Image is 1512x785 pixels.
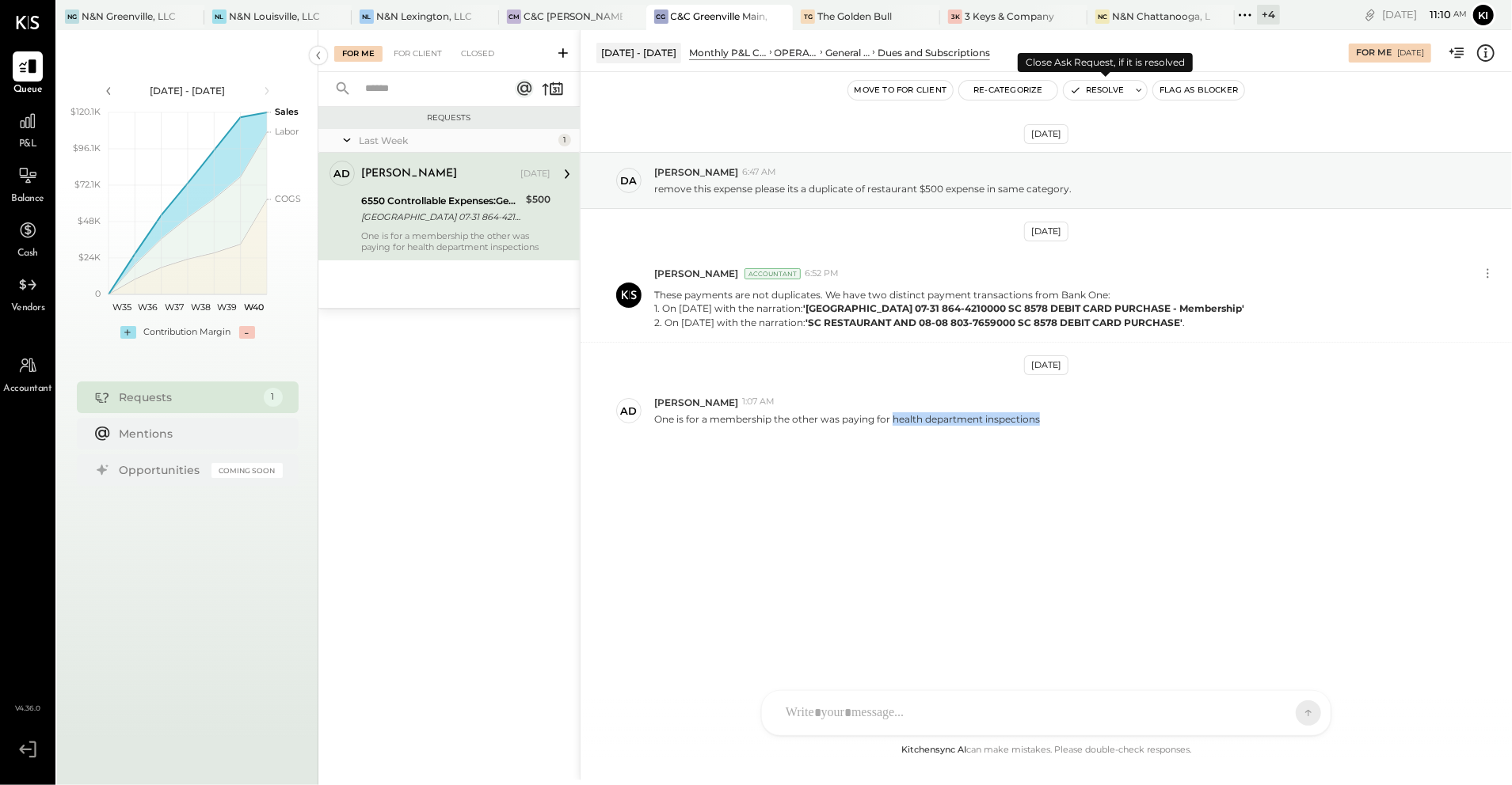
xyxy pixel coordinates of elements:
[120,84,255,97] div: [DATE] - [DATE]
[73,142,101,154] text: $96.1K
[11,301,45,316] span: Vendors
[82,9,176,23] div: N&N Greenville, LLC
[1112,9,1211,23] div: N&N Chattanooga, LLC
[1018,53,1193,72] div: Close Ask Request, if it is resolved
[801,9,815,24] div: TG
[217,301,237,313] text: W39
[654,396,738,409] span: [PERSON_NAME]
[621,173,638,188] div: da
[65,9,79,24] div: NG
[19,138,37,152] span: P&L
[120,462,204,478] div: Opportunities
[520,168,550,180] div: [DATE]
[803,302,1244,314] strong: '[GEOGRAPHIC_DATA] 07-31 864-4210000 SC 8578 DEBIT CARD PURCHASE - Membership'
[1362,6,1378,23] div: copy link
[386,46,450,62] div: For Client
[243,301,263,313] text: W40
[17,247,38,261] span: Cash
[334,46,383,62] div: For Me
[524,9,623,23] div: C&C [PERSON_NAME] LLC
[1257,5,1280,25] div: + 4
[361,193,521,209] div: 6550 Controllable Expenses:General & Administrative Expenses:Dues and Subscriptions
[671,9,770,23] div: C&C Greenville Main, LLC
[654,165,738,179] span: [PERSON_NAME]
[1356,47,1392,59] div: For Me
[526,192,550,207] div: $500
[74,179,101,190] text: $72.1K
[1064,81,1130,100] button: Resolve
[654,182,1072,195] p: remove this expense please its a duplicate of restaurant $500 expense in same category.
[1024,355,1068,375] div: [DATE]
[1024,222,1068,241] div: [DATE]
[360,9,374,24] div: NL
[742,396,775,408] span: 1:07 AM
[334,166,351,181] div: ad
[138,301,158,313] text: W36
[1024,124,1068,144] div: [DATE]
[558,134,571,146] div: 1
[689,46,767,59] div: Monthly P&L Comparison
[191,301,211,313] text: W38
[112,301,131,313] text: W35
[361,166,457,182] div: [PERSON_NAME]
[326,112,572,123] div: Requests
[275,193,301,204] text: COGS
[806,317,1183,328] strong: 'SC RESTAURANT AND 08-08 803-7659000 SC 8578 DEBIT CARD PURCHASE'
[165,301,184,313] text: W37
[948,9,962,24] div: 3K
[1,106,55,152] a: P&L
[742,166,776,179] span: 6:47 AM
[78,252,101,263] text: $24K
[212,9,227,24] div: NL
[848,81,954,100] button: Move to for client
[120,426,275,442] div: Mentions
[78,215,101,226] text: $48K
[1,161,55,207] a: Balance
[376,9,472,23] div: N&N Lexington, LLC
[361,209,521,225] div: [GEOGRAPHIC_DATA] 07-31 864-4210000 SC 8578 DEBIT CARD PURCHASE-Membership
[4,382,52,396] span: Accountant
[596,43,681,63] div: [DATE] - [DATE]
[359,134,554,147] div: Last Week
[13,83,43,97] span: Queue
[11,192,44,207] span: Balance
[229,9,320,23] div: N&N Louisville, LLC
[959,81,1057,100] button: Re-Categorize
[825,46,870,59] div: General & Administrative Expenses
[1471,2,1496,28] button: Ki
[507,9,521,24] div: CM
[275,106,299,117] text: Sales
[264,388,283,407] div: 1
[878,46,990,59] div: Dues and Subscriptions
[654,412,1040,426] p: One is for a membership the other was paying for health department inspections
[654,9,668,24] div: CG
[775,46,817,59] div: OPERATING EXPENSES (EBITDA)
[1,215,55,261] a: Cash
[275,126,299,137] text: Labor
[965,9,1054,23] div: 3 Keys & Company
[654,288,1247,328] p: These payments are not duplicates. We have two distinct payment transactions from Bank One: 1. On...
[1397,47,1424,59] div: [DATE]
[144,326,231,339] div: Contribution Margin
[95,288,101,299] text: 0
[361,230,550,252] div: One is for a membership the other was paying for health department inspections
[1095,9,1110,24] div: NC
[1,51,55,97] a: Queue
[120,389,256,405] div: Requests
[70,106,101,117] text: $120.1K
[621,404,638,419] div: ad
[817,9,892,23] div: The Golden Bull
[120,326,136,339] div: +
[239,326,255,339] div: -
[745,268,801,279] div: Accountant
[453,46,502,62] div: Closed
[1382,7,1467,22] div: [DATE]
[805,267,839,280] span: 6:52 PM
[1,351,55,396] a: Accountant
[1153,81,1244,100] button: Flag as Blocker
[211,463,283,478] div: Coming Soon
[1,270,55,316] a: Vendors
[654,267,738,280] span: [PERSON_NAME]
